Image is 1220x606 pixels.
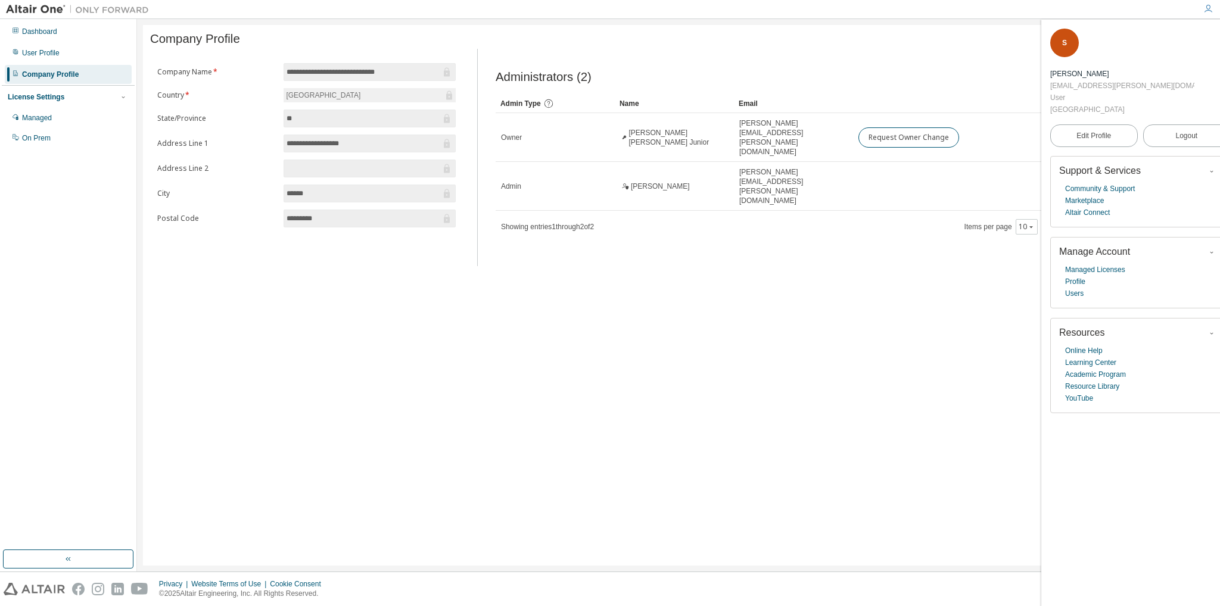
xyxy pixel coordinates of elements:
span: Admin Type [500,99,541,108]
div: [GEOGRAPHIC_DATA] [1050,104,1194,115]
div: Dashboard [22,27,57,36]
label: City [157,189,276,198]
p: © 2025 Altair Engineering, Inc. All Rights Reserved. [159,589,328,599]
span: Admin [501,182,521,191]
span: [PERSON_NAME][EMAIL_ADDRESS][PERSON_NAME][DOMAIN_NAME] [739,118,848,157]
span: Company Profile [150,32,240,46]
div: Privacy [159,579,191,589]
label: Country [157,90,276,100]
div: User [1050,92,1194,104]
img: facebook.svg [72,583,85,595]
a: Online Help [1065,345,1103,357]
span: [PERSON_NAME] [PERSON_NAME] Junior [628,128,729,147]
a: Marketplace [1065,195,1104,207]
div: [GEOGRAPHIC_DATA] [284,88,456,102]
div: Managed [22,113,52,123]
div: Name [620,94,729,113]
div: Company Profile [22,70,79,79]
a: Community & Support [1065,183,1135,195]
span: Administrators (2) [496,70,592,84]
a: Edit Profile [1050,124,1138,147]
div: Stenio Nunes [1050,68,1194,80]
a: Users [1065,288,1084,299]
a: Learning Center [1065,357,1116,368]
label: Address Line 2 [157,164,276,173]
span: Manage Account [1059,246,1130,257]
span: Logout [1175,130,1197,142]
div: User Profile [22,48,60,58]
img: altair_logo.svg [4,583,65,595]
span: Edit Profile [1076,131,1111,140]
span: [PERSON_NAME] [631,182,690,191]
div: [EMAIL_ADDRESS][PERSON_NAME][DOMAIN_NAME] [1050,80,1194,92]
label: State/Province [157,114,276,123]
div: On Prem [22,133,51,143]
a: Academic Program [1065,368,1126,380]
div: [GEOGRAPHIC_DATA] [284,89,362,102]
a: Managed Licenses [1065,264,1125,276]
button: 10 [1019,222,1035,232]
div: Website Terms of Use [191,579,270,589]
a: Profile [1065,276,1085,288]
a: Resource Library [1065,380,1119,392]
a: YouTube [1065,392,1093,404]
img: instagram.svg [92,583,104,595]
img: linkedin.svg [111,583,124,595]
img: Altair One [6,4,155,15]
div: License Settings [8,92,64,102]
button: Request Owner Change [858,127,959,148]
span: Owner [501,133,522,142]
label: Company Name [157,67,276,77]
img: youtube.svg [131,583,148,595]
span: [PERSON_NAME][EMAIL_ADDRESS][PERSON_NAME][DOMAIN_NAME] [739,167,848,205]
span: Showing entries 1 through 2 of 2 [501,223,594,231]
a: Altair Connect [1065,207,1110,218]
span: S [1062,39,1067,47]
div: Email [739,94,848,113]
span: Resources [1059,327,1104,338]
label: Address Line 1 [157,139,276,148]
span: Items per page [964,219,1038,235]
label: Postal Code [157,214,276,223]
span: Support & Services [1059,165,1141,176]
div: Cookie Consent [270,579,328,589]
